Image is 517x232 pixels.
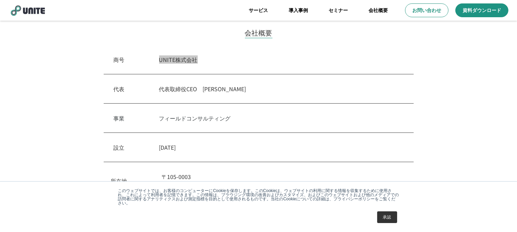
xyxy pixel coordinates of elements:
[245,28,272,38] h2: 会社概要
[162,172,406,189] p: 〒105-0003 [PERSON_NAME][STREET_ADDRESS]
[377,211,397,223] a: 承認
[463,7,501,14] p: 資料ダウンロード
[114,85,125,93] p: 代表
[114,143,125,151] p: 設立
[159,114,404,122] p: フィールドコンサルティング
[118,189,399,205] p: このウェブサイトでは、お客様のコンピューターにCookieを保存します。このCookieは、ウェブサイトの利用に関する情報を収集するために使用され、これによって利用者を記憶できます。この情報は、...
[405,3,448,17] a: お問い合わせ
[483,199,517,232] div: チャットウィジェット
[455,3,508,17] a: 資料ダウンロード
[483,199,517,232] iframe: Chat Widget
[159,85,404,93] p: 代表取締役CEO [PERSON_NAME]
[114,55,125,64] p: 商号
[412,7,441,14] p: お問い合わせ
[159,55,404,64] p: UNITE株式会社
[111,177,127,185] p: 所在地
[114,114,125,122] p: 事業
[159,143,404,151] p: [DATE]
